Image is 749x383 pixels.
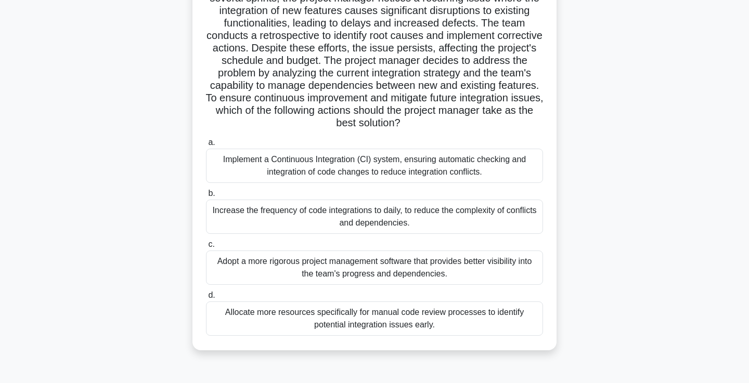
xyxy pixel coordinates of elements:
div: Adopt a more rigorous project management software that provides better visibility into the team's... [206,250,543,285]
div: Implement a Continuous Integration (CI) system, ensuring automatic checking and integration of co... [206,149,543,183]
div: Allocate more resources specifically for manual code review processes to identify potential integ... [206,301,543,336]
div: Increase the frequency of code integrations to daily, to reduce the complexity of conflicts and d... [206,200,543,234]
span: c. [208,240,214,248]
span: b. [208,189,215,197]
span: d. [208,290,215,299]
span: a. [208,138,215,147]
